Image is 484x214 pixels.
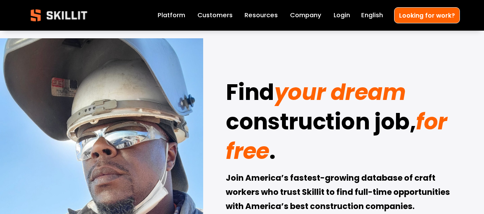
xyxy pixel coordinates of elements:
strong: construction job, [226,105,416,143]
em: for free [226,106,452,167]
strong: . [269,134,275,172]
a: Company [290,10,321,21]
div: language picker [361,10,383,21]
a: Looking for work? [394,7,460,23]
a: folder dropdown [244,10,278,21]
a: Customers [197,10,233,21]
span: English [361,11,383,20]
span: Resources [244,11,278,20]
em: your dream [274,77,406,108]
img: Skillit [24,4,94,27]
strong: Join America’s fastest-growing database of craft workers who trust Skillit to find full-time oppo... [226,172,451,214]
strong: Find [226,75,274,113]
a: Login [334,10,350,21]
a: Platform [158,10,185,21]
